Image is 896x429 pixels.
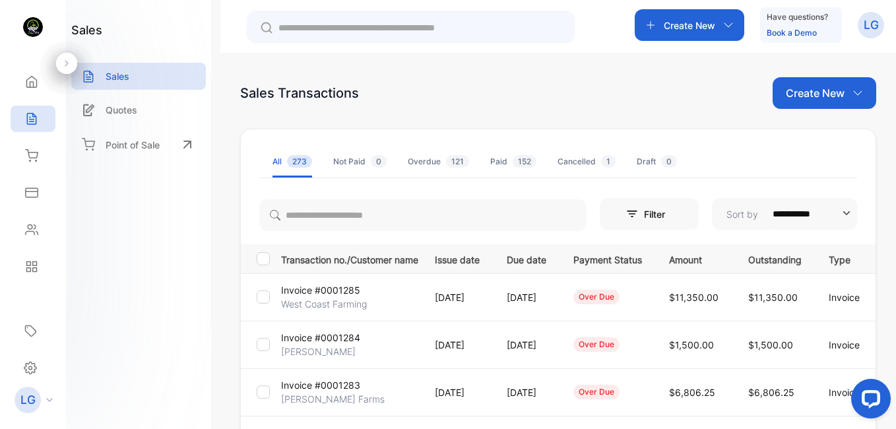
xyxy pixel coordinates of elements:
p: Sort by [726,207,758,221]
p: Type [829,250,868,267]
p: Have questions? [767,11,828,24]
div: over due [573,385,620,399]
a: Quotes [71,96,206,123]
p: [DATE] [507,385,546,399]
button: Create New [635,9,744,41]
p: Transaction no./Customer name [281,250,418,267]
p: Create New [786,85,845,101]
iframe: LiveChat chat widget [841,374,896,429]
p: [DATE] [435,338,480,352]
div: over due [573,290,620,304]
div: Draft [637,156,677,168]
p: Due date [507,250,546,267]
img: logo [23,17,43,37]
p: Create New [664,18,715,32]
a: Sales [71,63,206,90]
p: LG [864,16,879,34]
span: 1 [601,155,616,168]
p: Outstanding [748,250,802,267]
span: 121 [446,155,469,168]
p: Invoice [829,385,868,399]
p: West Coast Farming [281,297,367,311]
p: [PERSON_NAME] Farms [281,392,385,406]
div: over due [573,337,620,352]
span: $11,350.00 [669,292,719,303]
span: $6,806.25 [669,387,715,398]
button: Sort by [712,198,857,230]
span: 0 [371,155,387,168]
h1: sales [71,21,102,39]
p: Invoice #0001285 [281,283,360,297]
button: LG [858,9,884,41]
span: $6,806.25 [748,387,794,398]
span: 152 [513,155,536,168]
p: LG [20,391,36,409]
span: $11,350.00 [748,292,798,303]
p: Sales [106,69,129,83]
span: $1,500.00 [669,339,714,350]
span: 273 [287,155,312,168]
p: Point of Sale [106,138,160,152]
a: Point of Sale [71,130,206,159]
p: Invoice #0001284 [281,331,360,345]
p: [DATE] [507,290,546,304]
div: Paid [490,156,536,168]
p: Invoice [829,290,868,304]
div: Overdue [408,156,469,168]
div: Cancelled [558,156,616,168]
div: Sales Transactions [240,83,359,103]
p: [DATE] [435,385,480,399]
p: Quotes [106,103,137,117]
p: [DATE] [507,338,546,352]
span: 0 [661,155,677,168]
p: Amount [669,250,721,267]
p: Invoice #0001283 [281,378,360,392]
p: [DATE] [435,290,480,304]
p: [PERSON_NAME] [281,345,356,358]
button: Create New [773,77,876,109]
p: Payment Status [573,250,642,267]
div: All [272,156,312,168]
span: $1,500.00 [748,339,793,350]
p: Issue date [435,250,480,267]
p: Invoice [829,338,868,352]
div: Not Paid [333,156,387,168]
a: Book a Demo [767,28,817,38]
